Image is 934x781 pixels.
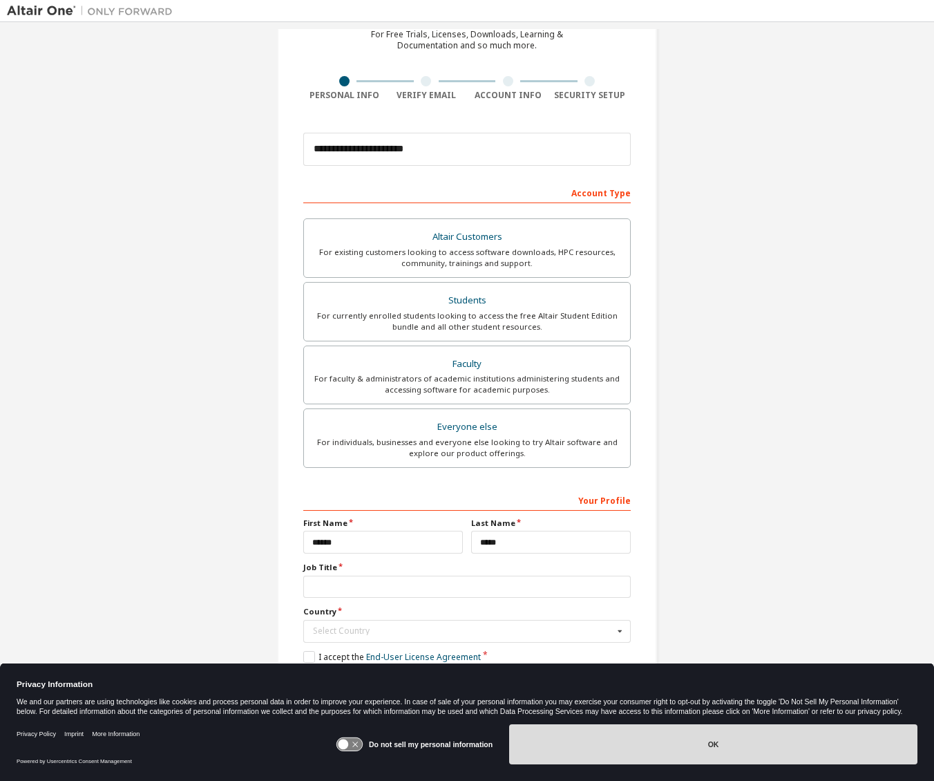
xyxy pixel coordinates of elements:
[312,247,622,269] div: For existing customers looking to access software downloads, HPC resources, community, trainings ...
[303,90,385,101] div: Personal Info
[312,373,622,395] div: For faculty & administrators of academic institutions administering students and accessing softwa...
[312,437,622,459] div: For individuals, businesses and everyone else looking to try Altair software and explore our prod...
[7,4,180,18] img: Altair One
[471,518,631,529] label: Last Name
[303,181,631,203] div: Account Type
[312,227,622,247] div: Altair Customers
[313,627,613,635] div: Select Country
[385,90,468,101] div: Verify Email
[371,29,563,51] div: For Free Trials, Licenses, Downloads, Learning & Documentation and so much more.
[467,90,549,101] div: Account Info
[312,310,622,332] div: For currently enrolled students looking to access the free Altair Student Edition bundle and all ...
[303,489,631,511] div: Your Profile
[303,562,631,573] label: Job Title
[312,291,622,310] div: Students
[549,90,631,101] div: Security Setup
[303,518,463,529] label: First Name
[303,651,481,663] label: I accept the
[312,355,622,374] div: Faculty
[366,651,481,663] a: End-User License Agreement
[303,606,631,617] label: Country
[312,417,622,437] div: Everyone else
